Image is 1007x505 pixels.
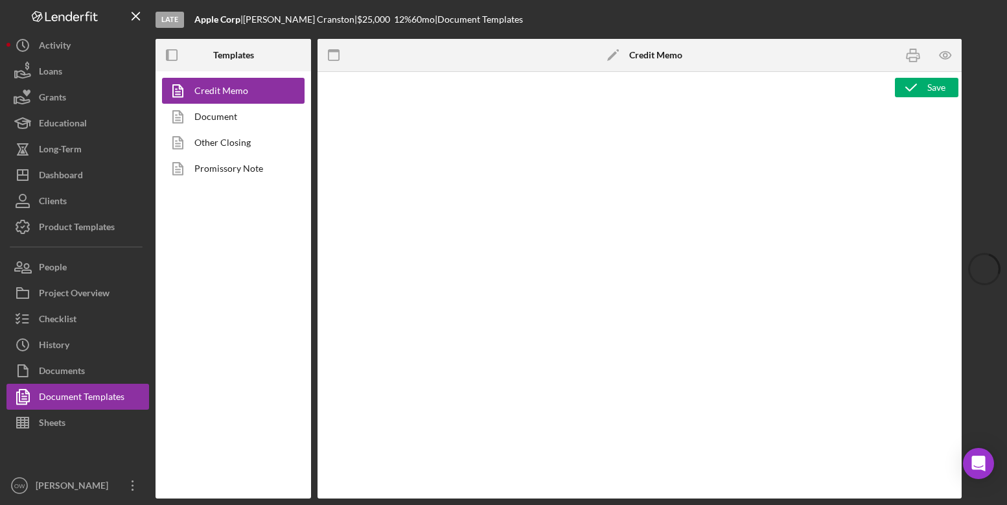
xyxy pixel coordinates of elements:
[6,306,149,332] button: Checklist
[162,130,298,156] a: Other Closing
[39,162,83,191] div: Dashboard
[6,136,149,162] button: Long-Term
[39,410,65,439] div: Sheets
[435,14,523,25] div: | Document Templates
[6,332,149,358] button: History
[39,306,76,335] div: Checklist
[14,482,25,489] text: OW
[6,384,149,410] button: Document Templates
[927,78,945,97] div: Save
[6,110,149,136] button: Educational
[6,188,149,214] button: Clients
[39,332,69,361] div: History
[6,473,149,499] button: OW[PERSON_NAME]
[6,58,149,84] button: Loans
[162,104,298,130] a: Document
[162,156,298,182] a: Promissory Note
[6,410,149,436] button: Sheets
[39,58,62,88] div: Loans
[32,473,117,502] div: [PERSON_NAME]
[6,214,149,240] button: Product Templates
[895,78,958,97] button: Save
[6,254,149,280] button: People
[156,12,184,28] div: Late
[963,448,994,479] div: Open Intercom Messenger
[194,14,240,25] b: Apple Corp
[39,358,85,387] div: Documents
[213,50,254,60] b: Templates
[243,14,357,25] div: [PERSON_NAME] Cranston |
[39,254,67,283] div: People
[39,188,67,217] div: Clients
[194,14,243,25] div: |
[629,50,682,60] b: Credit Memo
[39,110,87,139] div: Educational
[394,14,411,25] div: 12 %
[39,214,115,243] div: Product Templates
[357,14,394,25] div: $25,000
[411,14,435,25] div: 60 mo
[6,280,149,306] button: Project Overview
[39,280,110,309] div: Project Overview
[162,78,298,104] a: Credit Memo
[39,32,71,62] div: Activity
[6,84,149,110] button: Grants
[39,136,82,165] div: Long-Term
[39,84,66,113] div: Grants
[39,384,124,413] div: Document Templates
[6,162,149,188] button: Dashboard
[6,32,149,58] button: Activity
[6,358,149,384] button: Documents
